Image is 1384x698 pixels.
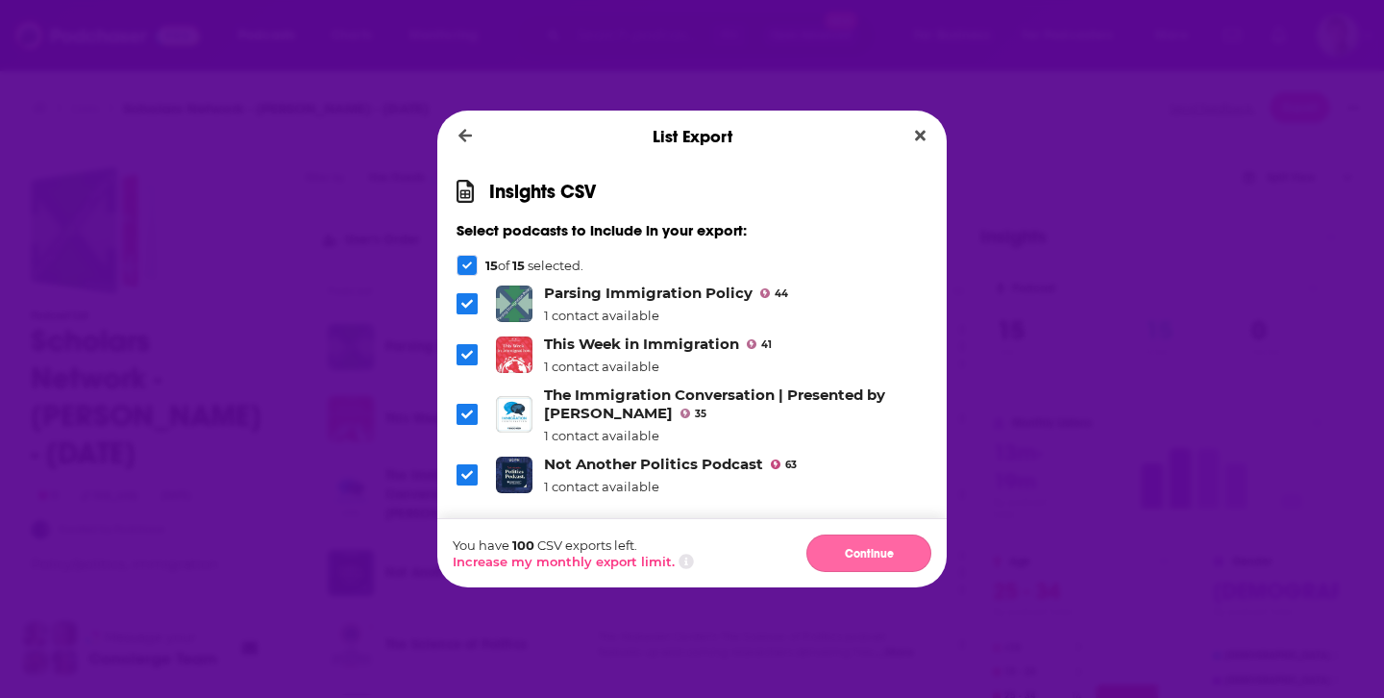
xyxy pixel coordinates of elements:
a: 41 [747,339,772,349]
button: Increase my monthly export limit. [453,554,675,569]
span: 63 [785,461,797,469]
img: Not Another Politics Podcast [496,457,532,493]
img: Parsing Immigration Policy [496,286,532,322]
span: 41 [761,341,772,349]
a: 63 [771,460,797,469]
a: This Week in Immigration [544,335,739,353]
a: Parsing Immigration Policy [544,284,753,302]
div: 1 contact available [544,308,788,323]
span: 15 [485,258,498,273]
div: List Export [437,111,947,162]
img: The Immigration Conversation | Presented by Fragomen [496,396,532,433]
h3: Select podcasts to include in your export: [457,221,927,239]
a: 44 [760,288,788,298]
div: 1 contact available [544,428,927,443]
p: You have CSV exports left. [453,537,694,553]
span: 35 [695,411,706,418]
a: Not Another Politics Podcast [544,455,763,473]
h1: Insights CSV [489,180,596,204]
a: The Immigration Conversation | Presented by Fragomen [544,386,885,422]
button: Close [907,124,933,148]
div: 1 contact available [544,479,797,494]
img: This Week in Immigration [496,337,532,373]
span: 100 [512,537,534,553]
p: of selected. [485,258,583,273]
a: 35 [680,409,706,418]
span: 44 [775,290,788,298]
button: Continue [806,535,931,572]
div: 1 contact available [544,359,772,374]
span: 15 [512,258,525,273]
